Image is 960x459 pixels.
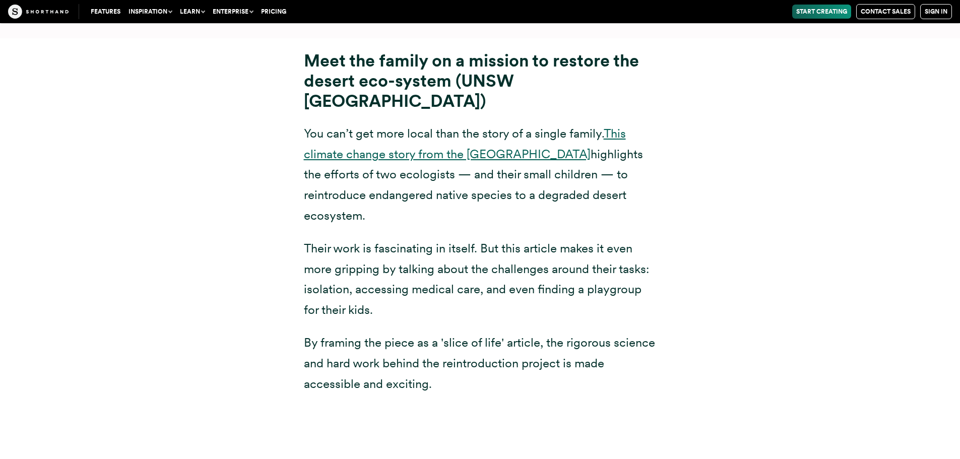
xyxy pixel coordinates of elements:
p: You can’t get more local than the story of a single family. highlights the efforts of two ecologi... [304,123,657,226]
strong: Meet the family on a mission to restore the desert eco-system (UNSW [GEOGRAPHIC_DATA]) [304,50,639,111]
img: The Craft [8,5,69,19]
button: Enterprise [209,5,257,19]
a: Contact Sales [856,4,915,19]
button: Learn [176,5,209,19]
a: Features [87,5,124,19]
a: Start Creating [792,5,851,19]
a: Pricing [257,5,290,19]
a: Sign in [920,4,952,19]
button: Inspiration [124,5,176,19]
p: Their work is fascinating in itself. But this article makes it even more gripping by talking abou... [304,238,657,320]
p: By framing the piece as a 'slice of life' article, the rigorous science and hard work behind the ... [304,333,657,394]
a: This climate change story from the [GEOGRAPHIC_DATA] [304,126,626,161]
